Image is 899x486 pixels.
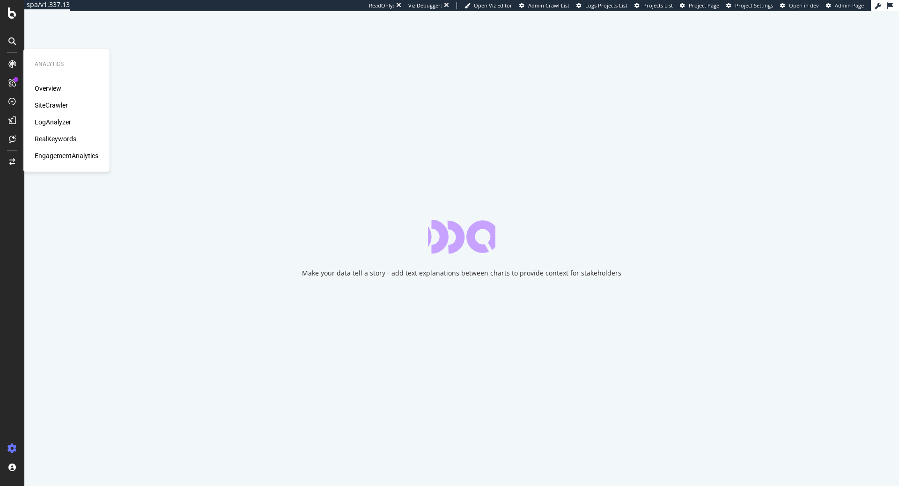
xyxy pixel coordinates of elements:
[35,151,98,160] a: EngagementAnalytics
[780,2,819,9] a: Open in dev
[464,2,512,9] a: Open Viz Editor
[519,2,569,9] a: Admin Crawl List
[528,2,569,9] span: Admin Crawl List
[680,2,719,9] a: Project Page
[35,134,76,144] a: RealKeywords
[428,220,495,254] div: animation
[735,2,773,9] span: Project Settings
[35,60,98,68] div: Analytics
[726,2,773,9] a: Project Settings
[35,101,68,110] a: SiteCrawler
[369,2,394,9] div: ReadOnly:
[826,2,864,9] a: Admin Page
[576,2,627,9] a: Logs Projects List
[35,84,61,93] a: Overview
[302,268,621,278] div: Make your data tell a story - add text explanations between charts to provide context for stakeho...
[634,2,673,9] a: Projects List
[408,2,442,9] div: Viz Debugger:
[474,2,512,9] span: Open Viz Editor
[689,2,719,9] span: Project Page
[835,2,864,9] span: Admin Page
[35,117,71,127] a: LogAnalyzer
[643,2,673,9] span: Projects List
[585,2,627,9] span: Logs Projects List
[789,2,819,9] span: Open in dev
